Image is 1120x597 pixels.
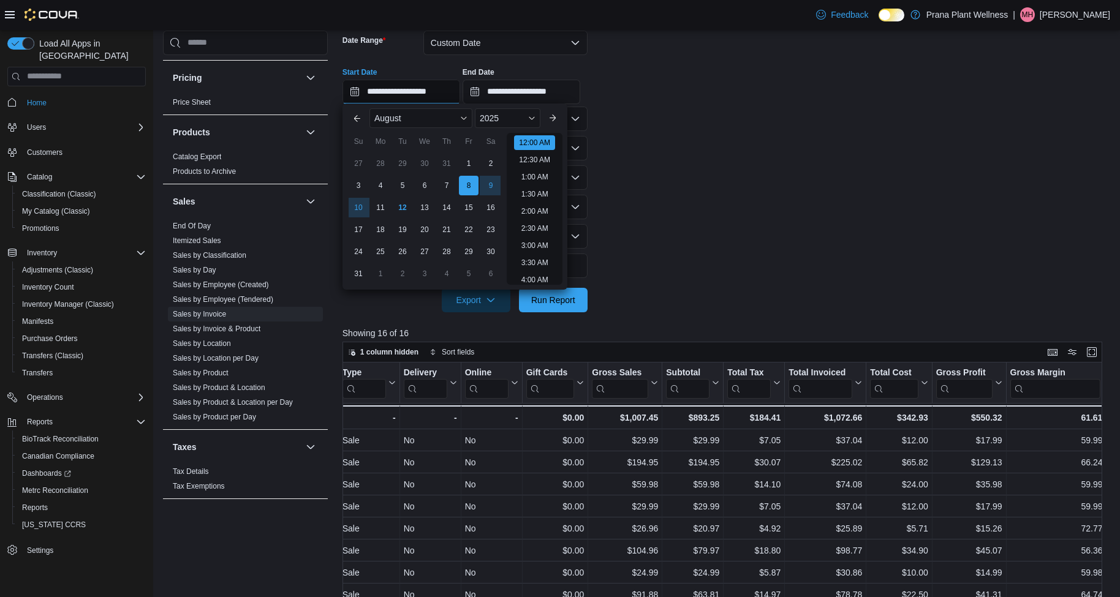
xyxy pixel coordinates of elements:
[666,477,719,492] div: $59.98
[17,297,119,312] a: Inventory Manager (Classic)
[437,242,456,261] div: day-28
[666,367,709,398] div: Subtotal
[342,367,385,398] div: Type
[870,433,928,448] div: $12.00
[789,367,862,398] button: Total Invoiced
[12,203,151,220] button: My Catalog (Classic)
[163,149,328,184] div: Products
[22,317,53,326] span: Manifests
[17,432,104,446] a: BioTrack Reconciliation
[22,451,94,461] span: Canadian Compliance
[526,410,584,425] div: $0.00
[415,220,434,239] div: day-20
[415,176,434,195] div: day-6
[12,448,151,465] button: Canadian Compliance
[1010,410,1110,425] div: 61.61%
[2,168,151,186] button: Catalog
[173,398,293,407] a: Sales by Product & Location per Day
[789,367,852,398] div: Total Invoiced
[393,154,412,173] div: day-29
[415,198,434,217] div: day-13
[22,503,48,513] span: Reports
[531,294,575,306] span: Run Report
[592,477,658,492] div: $59.98
[349,154,368,173] div: day-27
[879,9,904,21] input: Dark Mode
[2,244,151,261] button: Inventory
[727,367,781,398] button: Total Tax
[437,132,456,151] div: Th
[342,410,395,425] div: -
[12,186,151,203] button: Classification (Classic)
[371,176,390,195] div: day-4
[22,282,74,292] span: Inventory Count
[22,265,93,275] span: Adjustments (Classic)
[303,194,318,209] button: Sales
[349,176,368,195] div: day-3
[481,176,501,195] div: day-9
[526,367,574,378] div: Gift Cards
[666,367,719,398] button: Subtotal
[403,477,456,492] div: No
[481,220,501,239] div: day-23
[464,477,518,492] div: No
[17,204,95,219] a: My Catalog (Classic)
[516,238,553,253] li: 3:00 AM
[342,477,395,492] div: Sale
[592,455,658,470] div: $194.95
[12,313,151,330] button: Manifests
[173,251,246,260] a: Sales by Classification
[17,280,146,295] span: Inventory Count
[459,176,479,195] div: day-8
[789,410,862,425] div: $1,072.66
[303,70,318,85] button: Pricing
[463,80,580,104] input: Press the down key to open a popover containing a calendar.
[173,339,231,348] a: Sales by Location
[17,331,146,346] span: Purchase Orders
[22,95,146,110] span: Home
[936,367,993,398] div: Gross Profit
[459,264,479,283] div: day-5
[22,96,51,110] a: Home
[12,516,151,533] button: [US_STATE] CCRS
[464,410,518,425] div: -
[342,36,386,45] label: Date Range
[415,242,434,261] div: day-27
[516,272,553,287] li: 4:00 AM
[459,132,479,151] div: Fr
[173,383,265,392] a: Sales by Product & Location
[22,189,96,199] span: Classification (Classic)
[349,264,368,283] div: day-31
[393,132,412,151] div: Tu
[17,517,91,532] a: [US_STATE] CCRS
[349,132,368,151] div: Su
[507,133,562,285] ul: Time
[442,288,510,312] button: Export
[17,221,64,236] a: Promotions
[926,7,1008,22] p: Prana Plant Wellness
[173,441,197,453] h3: Taxes
[459,220,479,239] div: day-22
[480,113,499,123] span: 2025
[17,187,146,201] span: Classification (Classic)
[12,364,151,381] button: Transfers
[1013,7,1015,22] p: |
[22,246,146,260] span: Inventory
[481,132,501,151] div: Sa
[526,367,584,398] button: Gift Cards
[464,367,518,398] button: Online
[1045,345,1060,359] button: Keyboard shortcuts
[12,347,151,364] button: Transfers (Classic)
[17,483,93,498] a: Metrc Reconciliation
[27,98,47,108] span: Home
[481,264,501,283] div: day-6
[415,154,434,173] div: day-30
[936,367,1002,398] button: Gross Profit
[12,296,151,313] button: Inventory Manager (Classic)
[342,327,1110,339] p: Showing 16 of 16
[393,264,412,283] div: day-2
[342,455,395,470] div: Sale
[173,98,211,107] a: Price Sheet
[936,367,993,378] div: Gross Profit
[570,114,580,124] button: Open list of options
